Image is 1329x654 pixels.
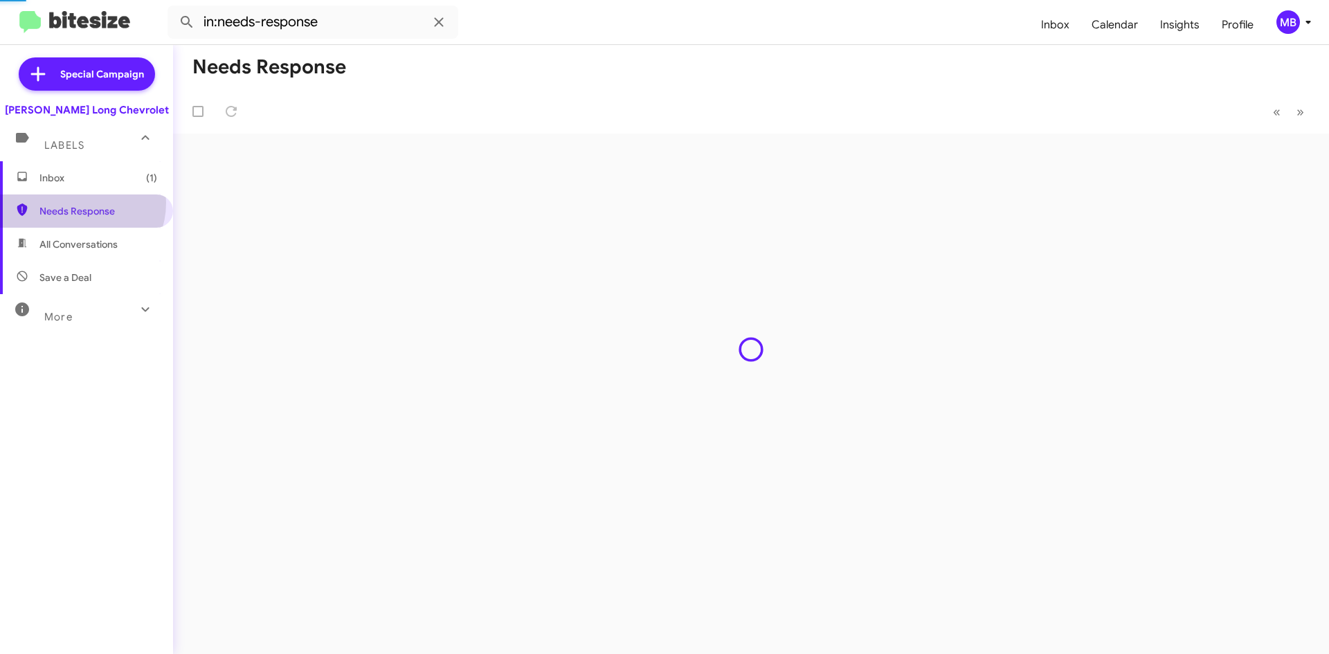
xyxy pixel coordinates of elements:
[5,103,169,117] div: [PERSON_NAME] Long Chevrolet
[1030,5,1081,45] a: Inbox
[1296,103,1304,120] span: »
[60,67,144,81] span: Special Campaign
[39,204,157,218] span: Needs Response
[44,139,84,152] span: Labels
[44,311,73,323] span: More
[1081,5,1149,45] a: Calendar
[1265,10,1314,34] button: MB
[146,171,157,185] span: (1)
[168,6,458,39] input: Search
[19,57,155,91] a: Special Campaign
[1211,5,1265,45] a: Profile
[39,171,157,185] span: Inbox
[1265,98,1312,126] nav: Page navigation example
[1149,5,1211,45] a: Insights
[192,56,346,78] h1: Needs Response
[1288,98,1312,126] button: Next
[1265,98,1289,126] button: Previous
[1273,103,1281,120] span: «
[1276,10,1300,34] div: MB
[39,237,118,251] span: All Conversations
[39,271,91,284] span: Save a Deal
